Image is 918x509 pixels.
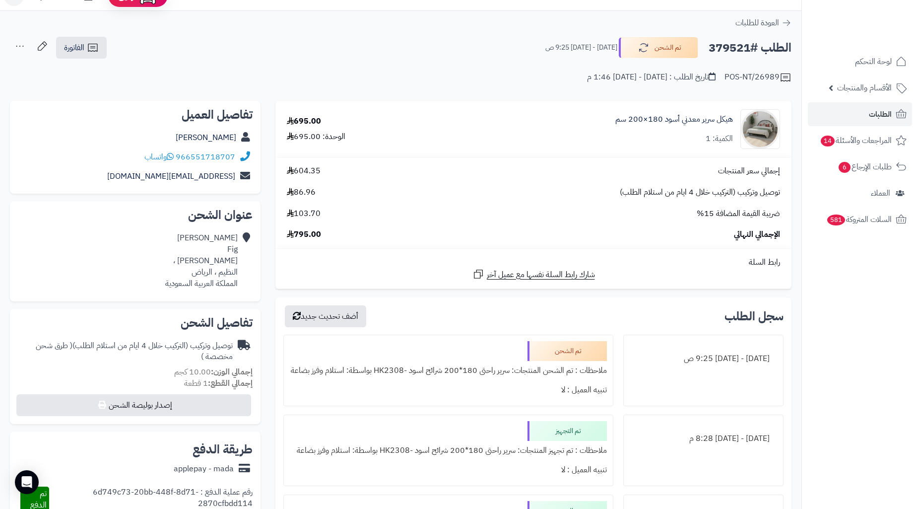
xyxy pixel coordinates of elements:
[821,136,835,146] span: 14
[855,55,892,69] span: لوحة التحكم
[827,215,845,225] span: 581
[735,17,791,29] a: العودة للطلبات
[724,310,784,322] h3: سجل الطلب
[174,463,234,475] div: applepay - mada
[287,165,321,177] span: 604.35
[620,187,780,198] span: توصيل وتركيب (التركيب خلال 4 ايام من استلام الطلب)
[808,129,912,152] a: المراجعات والأسئلة14
[871,186,890,200] span: العملاء
[724,72,791,83] div: POS-NT/26989
[290,380,607,400] div: تنبيه العميل : لا
[16,394,251,416] button: إصدار بوليصة الشحن
[15,470,39,494] div: Open Intercom Messenger
[808,50,912,73] a: لوحة التحكم
[279,257,787,268] div: رابط السلة
[527,421,607,441] div: تم التجهيز
[290,441,607,460] div: ملاحظات : تم تجهيز المنتجات: سرير راحتى 180*200 شرائح اسود -HK2308 بواسطة: استلام وفرز بضاعة
[287,116,321,127] div: 695.00
[184,377,253,389] small: 1 قطعة
[527,341,607,361] div: تم الشحن
[837,81,892,95] span: الأقسام والمنتجات
[287,131,345,143] div: الوحدة: 695.00
[630,429,777,448] div: [DATE] - [DATE] 8:28 م
[287,229,321,240] span: 795.00
[808,102,912,126] a: الطلبات
[174,366,253,378] small: 10.00 كجم
[287,208,321,219] span: 103.70
[697,208,780,219] span: ضريبة القيمة المضافة 15%
[18,209,253,221] h2: عنوان الشحن
[709,38,791,58] h2: الطلب #379521
[176,151,235,163] a: 966551718707
[630,349,777,368] div: [DATE] - [DATE] 9:25 ص
[869,107,892,121] span: الطلبات
[144,151,174,163] a: واتساب
[18,340,233,363] div: توصيل وتركيب (التركيب خلال 4 ايام من استلام الطلب)
[734,229,780,240] span: الإجمالي النهائي
[487,269,595,281] span: شارك رابط السلة نفسها مع عميل آخر
[165,232,238,289] div: [PERSON_NAME] Fig [PERSON_NAME] ، النظيم ، الرياض المملكة العربية السعودية
[838,160,892,174] span: طلبات الإرجاع
[36,340,233,363] span: ( طرق شحن مخصصة )
[839,162,851,173] span: 6
[826,213,892,226] span: السلات المتروكة
[472,268,595,281] a: شارك رابط السلة نفسها مع عميل آخر
[64,42,84,54] span: الفاتورة
[107,170,235,182] a: [EMAIL_ADDRESS][DOMAIN_NAME]
[741,109,780,149] img: 1757751175-110101050035-90x90.jpg
[735,17,779,29] span: العودة للطلبات
[290,361,607,380] div: ملاحظات : تم الشحن المنتجات: سرير راحتى 180*200 شرائح اسود -HK2308 بواسطة: استلام وفرز بضاعة
[176,132,236,144] a: [PERSON_NAME]
[808,208,912,231] a: السلات المتروكة581
[287,187,316,198] span: 86.96
[718,165,780,177] span: إجمالي سعر المنتجات
[615,114,733,125] a: هيكل سرير معدني أسود 180×200 سم
[545,43,617,53] small: [DATE] - [DATE] 9:25 ص
[820,134,892,147] span: المراجعات والأسئلة
[193,443,253,455] h2: طريقة الدفع
[56,37,107,59] a: الفاتورة
[208,377,253,389] strong: إجمالي القطع:
[290,460,607,480] div: تنبيه العميل : لا
[18,109,253,121] h2: تفاصيل العميل
[18,317,253,329] h2: تفاصيل الشحن
[706,133,733,145] div: الكمية: 1
[587,72,716,83] div: تاريخ الطلب : [DATE] - [DATE] 1:46 م
[285,305,366,327] button: أضف تحديث جديد
[808,181,912,205] a: العملاء
[211,366,253,378] strong: إجمالي الوزن:
[619,37,698,58] button: تم الشحن
[808,155,912,179] a: طلبات الإرجاع6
